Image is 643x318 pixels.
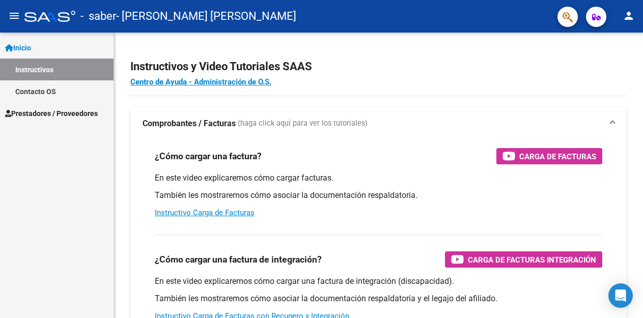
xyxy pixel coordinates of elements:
[130,107,627,140] mat-expansion-panel-header: Comprobantes / Facturas (haga click aquí para ver los tutoriales)
[155,149,262,163] h3: ¿Cómo cargar una factura?
[5,108,98,119] span: Prestadores / Proveedores
[155,252,322,267] h3: ¿Cómo cargar una factura de integración?
[155,172,602,184] p: En este video explicaremos cómo cargar facturas.
[143,118,236,129] strong: Comprobantes / Facturas
[445,251,602,268] button: Carga de Facturas Integración
[608,283,633,308] div: Open Intercom Messenger
[130,57,627,76] h2: Instructivos y Video Tutoriales SAAS
[155,208,255,217] a: Instructivo Carga de Facturas
[468,253,596,266] span: Carga de Facturas Integración
[623,10,635,22] mat-icon: person
[238,118,368,129] span: (haga click aquí para ver los tutoriales)
[519,150,596,163] span: Carga de Facturas
[155,276,602,287] p: En este video explicaremos cómo cargar una factura de integración (discapacidad).
[496,148,602,164] button: Carga de Facturas
[5,42,31,53] span: Inicio
[155,293,602,304] p: También les mostraremos cómo asociar la documentación respaldatoria y el legajo del afiliado.
[80,5,116,27] span: - saber
[155,190,602,201] p: También les mostraremos cómo asociar la documentación respaldatoria.
[116,5,296,27] span: - [PERSON_NAME] [PERSON_NAME]
[8,10,20,22] mat-icon: menu
[130,77,271,86] a: Centro de Ayuda - Administración de O.S.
